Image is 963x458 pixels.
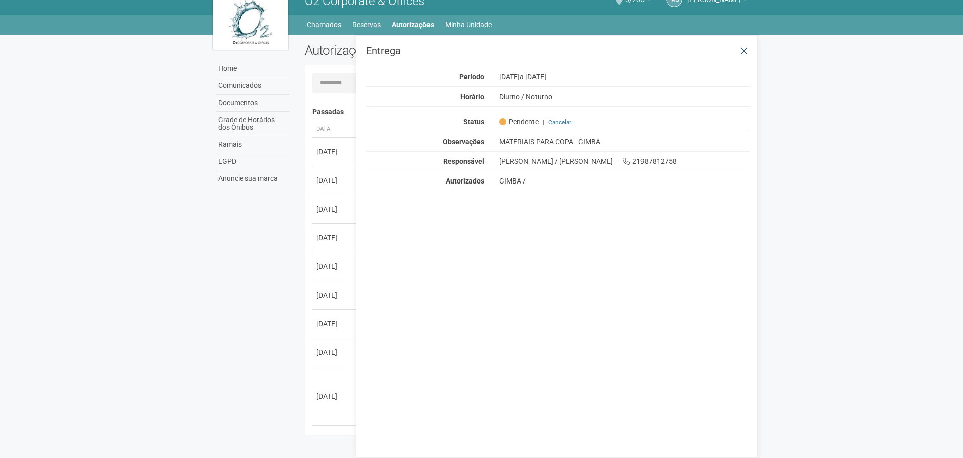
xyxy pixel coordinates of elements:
[459,73,484,81] strong: Período
[312,108,743,116] h4: Passadas
[316,175,354,186] div: [DATE]
[492,72,758,81] div: [DATE]
[352,18,381,32] a: Reservas
[312,121,358,138] th: Data
[316,391,354,401] div: [DATE]
[548,119,571,126] a: Cancelar
[316,204,354,214] div: [DATE]
[316,347,354,357] div: [DATE]
[305,43,520,58] h2: Autorizações
[499,117,539,126] span: Pendente
[443,157,484,165] strong: Responsável
[499,176,750,186] div: GIMBA /
[463,118,484,126] strong: Status
[460,93,484,101] strong: Horário
[216,60,290,77] a: Home
[492,157,758,166] div: [PERSON_NAME] / [PERSON_NAME] 21987812758
[216,112,290,136] a: Grade de Horários dos Ônibus
[307,18,341,32] a: Chamados
[216,77,290,95] a: Comunicados
[316,319,354,329] div: [DATE]
[316,261,354,271] div: [DATE]
[392,18,434,32] a: Autorizações
[216,170,290,187] a: Anuncie sua marca
[492,92,758,101] div: Diurno / Noturno
[520,73,546,81] span: a [DATE]
[492,137,758,146] div: MATERIAIS PARA COPA - GIMBA
[316,233,354,243] div: [DATE]
[316,147,354,157] div: [DATE]
[445,18,492,32] a: Minha Unidade
[216,153,290,170] a: LGPD
[216,95,290,112] a: Documentos
[316,290,354,300] div: [DATE]
[446,177,484,185] strong: Autorizados
[543,119,544,126] span: |
[216,136,290,153] a: Ramais
[443,138,484,146] strong: Observações
[366,46,750,56] h3: Entrega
